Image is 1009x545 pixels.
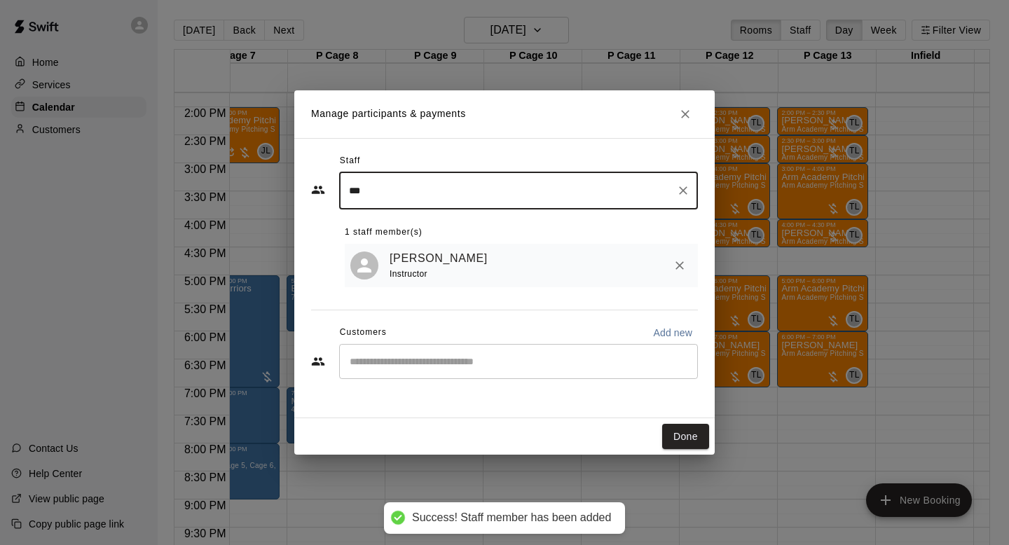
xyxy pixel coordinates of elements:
[339,172,698,209] div: Search staff
[345,221,423,244] span: 1 staff member(s)
[412,511,611,525] div: Success! Staff member has been added
[673,102,698,127] button: Close
[311,106,466,121] p: Manage participants & payments
[667,253,692,278] button: Remove
[311,183,325,197] svg: Staff
[340,150,360,172] span: Staff
[653,326,692,340] p: Add new
[311,354,325,368] svg: Customers
[647,322,698,344] button: Add new
[390,269,427,279] span: Instructor
[339,344,698,379] div: Start typing to search customers...
[390,249,488,268] a: [PERSON_NAME]
[662,424,709,450] button: Done
[673,181,693,200] button: Clear
[350,251,378,280] div: Kyle Young
[340,322,387,344] span: Customers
